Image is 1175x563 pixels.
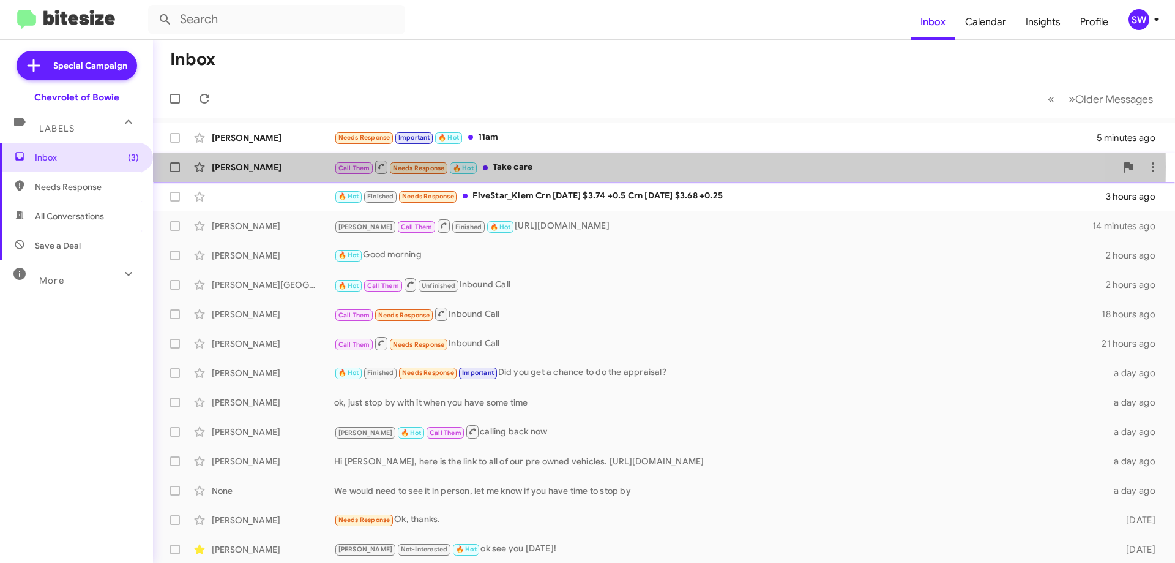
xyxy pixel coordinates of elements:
[338,311,370,319] span: Call Them
[334,424,1106,439] div: calling back now
[212,514,334,526] div: [PERSON_NAME]
[338,369,359,377] span: 🔥 Hot
[1069,91,1075,107] span: »
[338,164,370,172] span: Call Them
[17,51,137,80] a: Special Campaign
[367,282,399,290] span: Call Them
[212,279,334,291] div: [PERSON_NAME][GEOGRAPHIC_DATA]
[35,151,139,164] span: Inbox
[401,223,433,231] span: Call Them
[1016,4,1070,40] a: Insights
[1106,455,1165,467] div: a day ago
[1118,9,1162,30] button: SW
[1048,91,1054,107] span: «
[212,220,334,232] div: [PERSON_NAME]
[39,123,75,134] span: Labels
[212,485,334,497] div: None
[334,159,1116,175] div: Take care
[334,306,1102,322] div: Inbound Call
[1106,191,1165,203] div: 3 hours ago
[338,134,390,142] span: Needs Response
[334,218,1092,233] div: [URL][DOMAIN_NAME]
[455,223,482,231] span: Finished
[462,369,494,377] span: Important
[422,282,455,290] span: Unfinished
[53,59,127,72] span: Special Campaign
[334,189,1106,203] div: FiveStar_Klem Crn [DATE] $3.74 +0.5 Crn [DATE] $3.68 +0.25
[402,369,454,377] span: Needs Response
[1106,426,1165,438] div: a day ago
[1070,4,1118,40] a: Profile
[401,545,448,553] span: Not-Interested
[212,543,334,556] div: [PERSON_NAME]
[212,132,334,144] div: [PERSON_NAME]
[1106,485,1165,497] div: a day ago
[1075,93,1153,106] span: Older Messages
[212,367,334,379] div: [PERSON_NAME]
[1061,86,1160,111] button: Next
[1102,338,1165,350] div: 21 hours ago
[338,192,359,200] span: 🔥 Hot
[911,4,955,40] a: Inbox
[402,192,454,200] span: Needs Response
[212,396,334,409] div: [PERSON_NAME]
[490,223,511,231] span: 🔥 Hot
[334,366,1106,380] div: Did you get a chance to do the appraisal?
[393,164,445,172] span: Needs Response
[170,50,215,69] h1: Inbox
[1106,249,1165,262] div: 2 hours ago
[1106,514,1165,526] div: [DATE]
[438,134,459,142] span: 🔥 Hot
[334,396,1106,409] div: ok, just stop by with it when you have some time
[338,429,393,437] span: [PERSON_NAME]
[334,336,1102,351] div: Inbound Call
[1106,367,1165,379] div: a day ago
[955,4,1016,40] a: Calendar
[393,341,445,349] span: Needs Response
[453,164,474,172] span: 🔥 Hot
[338,341,370,349] span: Call Them
[334,513,1106,527] div: Ok, thanks.
[367,192,394,200] span: Finished
[1040,86,1062,111] button: Previous
[39,275,64,286] span: More
[338,223,393,231] span: [PERSON_NAME]
[1106,396,1165,409] div: a day ago
[1128,9,1149,30] div: SW
[430,429,461,437] span: Call Them
[334,248,1106,262] div: Good morning
[212,249,334,262] div: [PERSON_NAME]
[398,134,430,142] span: Important
[212,308,334,320] div: [PERSON_NAME]
[334,455,1106,467] div: Hi [PERSON_NAME], here is the link to all of our pre owned vehicles. [URL][DOMAIN_NAME]
[35,240,81,252] span: Save a Deal
[1106,543,1165,556] div: [DATE]
[338,516,390,524] span: Needs Response
[212,426,334,438] div: [PERSON_NAME]
[334,542,1106,556] div: ok see you [DATE]!
[1097,132,1165,144] div: 5 minutes ago
[334,277,1106,292] div: Inbound Call
[401,429,422,437] span: 🔥 Hot
[148,5,405,34] input: Search
[378,311,430,319] span: Needs Response
[128,151,139,164] span: (3)
[1106,279,1165,291] div: 2 hours ago
[1041,86,1160,111] nav: Page navigation example
[35,181,139,193] span: Needs Response
[334,130,1097,145] div: 11am
[334,485,1106,497] div: We would need to see it in person, let me know if you have time to stop by
[212,455,334,467] div: [PERSON_NAME]
[338,251,359,259] span: 🔥 Hot
[1102,308,1165,320] div: 18 hours ago
[367,369,394,377] span: Finished
[456,545,477,553] span: 🔥 Hot
[212,161,334,173] div: [PERSON_NAME]
[34,91,119,104] div: Chevrolet of Bowie
[338,545,393,553] span: [PERSON_NAME]
[212,338,334,350] div: [PERSON_NAME]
